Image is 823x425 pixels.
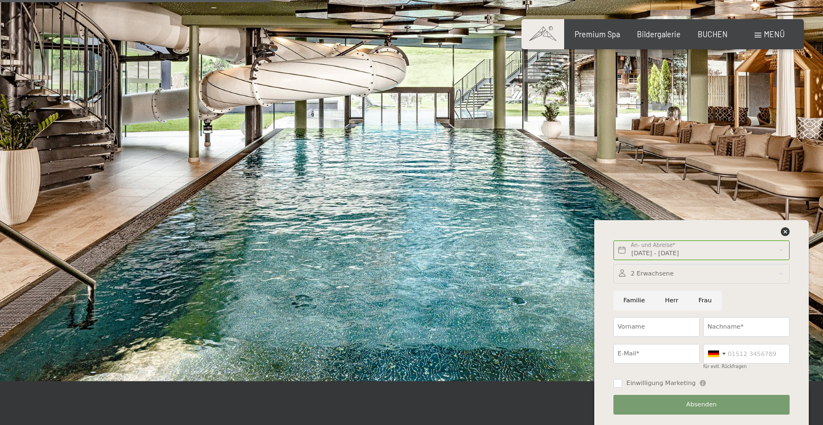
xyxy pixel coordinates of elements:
label: für evtl. Rückfragen [703,364,746,369]
div: Germany (Deutschland): +49 [704,344,729,363]
input: 01512 3456789 [703,344,790,364]
a: BUCHEN [698,30,728,39]
span: Absenden [686,400,717,409]
button: Absenden [613,395,790,415]
span: Menü [764,30,785,39]
a: Premium Spa [575,30,620,39]
span: Einwilligung Marketing [627,379,696,388]
a: Bildergalerie [637,30,681,39]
